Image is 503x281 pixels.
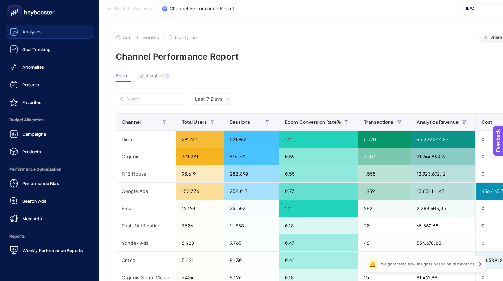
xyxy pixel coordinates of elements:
span: Analyses [22,29,42,35]
div: 25.503 [224,200,279,217]
a: Projects [6,78,93,92]
span: Favorites [22,99,41,105]
span: Ecom Conversion Rate% [285,119,341,125]
a: Meta Ads [6,212,93,226]
span: Budget Allocation [6,113,93,127]
div: 12.923.672,12 [411,165,475,182]
span: Back To Analysis [115,6,152,12]
input: Search [126,97,182,102]
div: 5.770 [358,131,411,148]
div: 252.017 [224,183,279,200]
span: Search Ads [22,198,47,204]
div: 0,44 [279,252,358,269]
span: Anomalies [22,64,44,70]
div: 2.283.603,35 [411,200,475,217]
div: Criteo [116,252,176,269]
span: Weekly Performance Reports [22,248,83,253]
div: 5.421 [176,252,224,269]
a: Weekly Performance Reports [6,243,93,257]
div: 36 [358,252,411,269]
span: Performance Max [22,181,59,186]
span: Transactions [364,119,394,125]
div: 12.190 [176,200,224,217]
div: 1,11 [279,200,358,217]
div: 45.329.044,87 [411,131,475,148]
div: 93.619 [176,165,224,182]
span: Products [22,149,41,154]
div: 1.939 [358,183,411,200]
div: 7.506 [176,217,224,234]
a: Campaigns [6,127,93,141]
span: Channel Performance Report [170,6,235,12]
div: 0,55 [279,165,358,182]
div: 282.890 [224,165,279,182]
div: 21.944.898,97 [411,148,475,165]
div: Organic [116,148,176,165]
span: Analytics Revenue [417,119,459,125]
span: Notify me [175,35,197,40]
div: RTB House [116,165,176,182]
div: 0,77 [279,183,358,200]
button: Notify me [168,35,197,40]
span: Insights [146,73,163,79]
span: Last 7 Days [195,96,222,103]
a: Products [6,145,93,159]
span: Report [116,73,131,79]
div: 291.614 [176,131,224,148]
div: 9.765 [224,234,279,251]
div: 152.336 [176,183,224,200]
div: 1,11 [279,131,358,148]
div: 0,59 [279,148,358,165]
div: 6.428 [176,234,224,251]
span: Campaigns [22,131,46,137]
a: Anomalies [6,60,93,74]
a: Favorites [6,95,93,109]
span: Channel [122,119,141,125]
span: Cost [481,119,492,125]
span: Projects [22,82,39,87]
div: 3.031 [358,148,411,165]
span: Reports [6,229,93,243]
div: Google Ads [116,183,176,200]
div: 521.962 [224,131,279,148]
div: 46 [358,234,411,251]
div: 20 [358,217,411,234]
div: 🔔 [367,258,378,270]
span: Share [490,35,503,40]
div: 331.231 [176,148,224,165]
span: / [156,6,158,11]
div: 8.130 [224,252,279,269]
div: 13.831.111,47 [411,183,475,200]
span: Meta Ads [22,216,42,221]
div: 0,18 [279,217,358,234]
div: 554.678,88 [411,234,475,251]
span: Performance Optimization [6,162,93,176]
div: 65.560,68 [411,217,475,234]
a: Search Ads [6,194,93,208]
div: Email [116,200,176,217]
a: Goal Tracking [6,42,93,56]
div: Direct [116,131,176,148]
span: Total Users [182,119,207,125]
span: Add to favorites [123,35,159,40]
span: Goal Tracking [22,47,51,52]
p: We generated new insights based on the metrics [381,261,474,267]
div: 1.555 [358,165,411,182]
span: Sessions [230,119,250,125]
div: 0,47 [279,234,358,251]
div: 146.821,17 [411,252,475,269]
span: Feedback [4,2,27,8]
a: Performance Max [6,176,93,190]
div: 282 [358,200,411,217]
div: 11.358 [224,217,279,234]
div: 516.792 [224,148,279,165]
div: 3 [165,73,170,79]
button: Add to favorites [116,35,159,40]
div: Yandex Ads [116,234,176,251]
a: Analyses [6,25,93,39]
div: Push Notification [116,217,176,234]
